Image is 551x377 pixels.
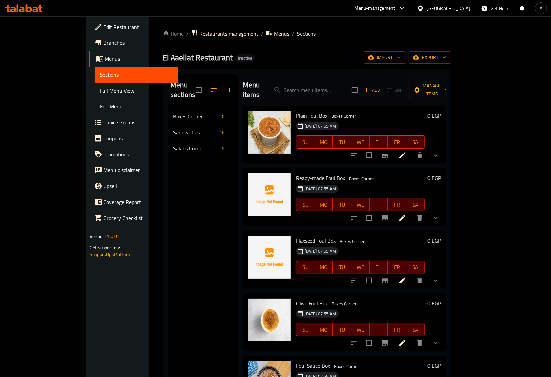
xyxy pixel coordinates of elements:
span: Menus [105,55,173,63]
span: Sandwiches [173,128,217,136]
span: Select section first [383,85,410,95]
span: Menu disclaimer [103,166,173,174]
button: delete [412,210,428,226]
a: Support.OpsPlatform [90,250,132,259]
span: Menus [274,30,289,38]
span: Boxes Corner [173,112,217,120]
span: Edit Menu [100,102,173,110]
button: SA [406,135,425,149]
button: WE [351,261,370,274]
svg: Show Choices [432,214,440,222]
span: SA [409,262,422,272]
button: FR [388,323,406,336]
span: Sections [297,30,316,38]
button: TU [333,135,351,149]
span: Coupons [103,134,173,142]
button: FR [388,198,406,211]
button: SA [406,261,425,274]
span: WE [354,325,367,335]
div: items [219,144,227,152]
span: Full Menu View [100,87,173,94]
span: import [369,53,401,62]
span: TH [372,262,385,272]
span: SU [299,325,312,335]
button: TH [370,261,388,274]
span: TU [335,200,348,210]
li: / [261,30,263,38]
button: FR [388,261,406,274]
span: Olive Foul Box [296,298,328,308]
nav: Menu sections [168,106,238,159]
span: Boxes Corner [337,238,367,245]
a: Edit menu item [398,339,406,347]
a: Edit Menu [95,98,178,114]
button: TH [370,135,388,149]
a: Choice Groups [89,114,178,130]
a: Grocery Checklist [89,210,178,226]
span: Plain Foul Box [296,111,327,121]
a: Edit Restaurant [89,19,178,35]
span: Coverage Report [103,198,173,206]
span: [DATE] 07:55 AM [302,123,339,129]
span: Flaxseed Foul Box [296,236,336,246]
img: Flaxseed Foul Box [248,236,291,279]
svg: Show Choices [432,277,440,284]
span: TU [335,325,348,335]
span: 20 [217,113,227,120]
span: Version: [90,232,106,241]
span: TH [372,325,385,335]
span: Ready-made Foul Box [296,173,345,183]
span: SA [409,325,422,335]
h6: 0 EGP [427,361,441,370]
a: Coverage Report [89,194,178,210]
span: [DATE] 07:55 AM [302,311,339,317]
li: / [186,30,189,38]
span: WE [354,262,367,272]
button: Branch-specific-item [377,210,393,226]
button: TH [370,198,388,211]
button: MO [314,261,333,274]
a: Restaurants management [191,30,258,38]
button: delete [412,147,428,163]
span: Boxes Corner [331,363,362,370]
span: FR [390,137,403,147]
span: Promotions [103,150,173,158]
a: Coupons [89,130,178,146]
button: Branch-specific-item [377,335,393,351]
a: Sections [95,67,178,83]
a: Branches [89,35,178,51]
span: MO [317,137,330,147]
svg: Show Choices [432,339,440,347]
span: export [414,53,446,62]
button: WE [351,198,370,211]
span: Get support on: [90,243,120,252]
span: Boxes Corner [346,175,377,183]
h2: Menu items [243,80,260,100]
button: MO [314,323,333,336]
span: Manage items [415,82,449,98]
button: import [364,51,406,64]
span: 46 [217,129,227,136]
button: TH [370,323,388,336]
button: SU [296,261,314,274]
div: Boxes Corner20 [168,108,238,124]
span: WE [354,137,367,147]
span: Boxes Corner [329,112,359,120]
div: Sandwiches46 [168,124,238,140]
span: Salads Corner [173,144,219,152]
a: Edit menu item [398,214,406,222]
button: WE [351,135,370,149]
span: Restaurants management [199,30,258,38]
span: [DATE] 07:55 AM [302,186,339,192]
div: items [217,112,227,120]
h6: 0 EGP [427,236,441,245]
span: WE [354,200,367,210]
div: Salads Corner5 [168,140,238,156]
button: export [409,51,451,64]
div: Boxes Corner [329,300,359,308]
h2: Menu sections [171,80,196,100]
h6: 0 EGP [427,173,441,183]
